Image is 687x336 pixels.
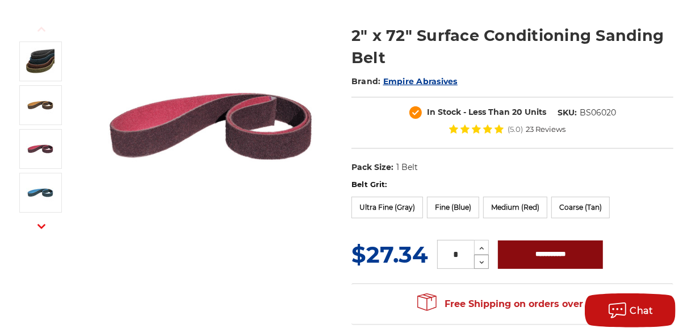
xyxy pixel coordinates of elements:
img: 2"x72" Surface Conditioning Sanding Belts [26,47,55,76]
button: Chat [585,293,676,327]
dd: BS06020 [580,107,616,119]
span: (5.0) [508,126,523,133]
span: 20 [512,107,522,117]
span: Free Shipping on orders over $149 [417,293,607,316]
img: 2" x 72" Medium Surface Conditioning Belt [26,135,55,163]
label: Belt Grit: [351,179,673,190]
span: - Less Than [463,107,510,117]
span: In Stock [427,107,461,117]
img: 2"x72" Surface Conditioning Sanding Belts [97,13,324,240]
span: $27.34 [351,240,428,268]
span: 23 Reviews [526,126,565,133]
img: 2" x 72" Fine Surface Conditioning Belt [26,179,55,207]
dt: Pack Size: [351,161,393,173]
img: 2" x 72" Coarse Surface Conditioning Belt [26,91,55,119]
h1: 2" x 72" Surface Conditioning Sanding Belt [351,24,673,69]
dt: SKU: [558,107,577,119]
a: Empire Abrasives [383,76,458,86]
button: Next [28,214,55,238]
span: Brand: [351,76,381,86]
button: Previous [28,17,55,42]
dd: 1 Belt [396,161,418,173]
span: Chat [630,305,654,316]
span: Units [525,107,546,117]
